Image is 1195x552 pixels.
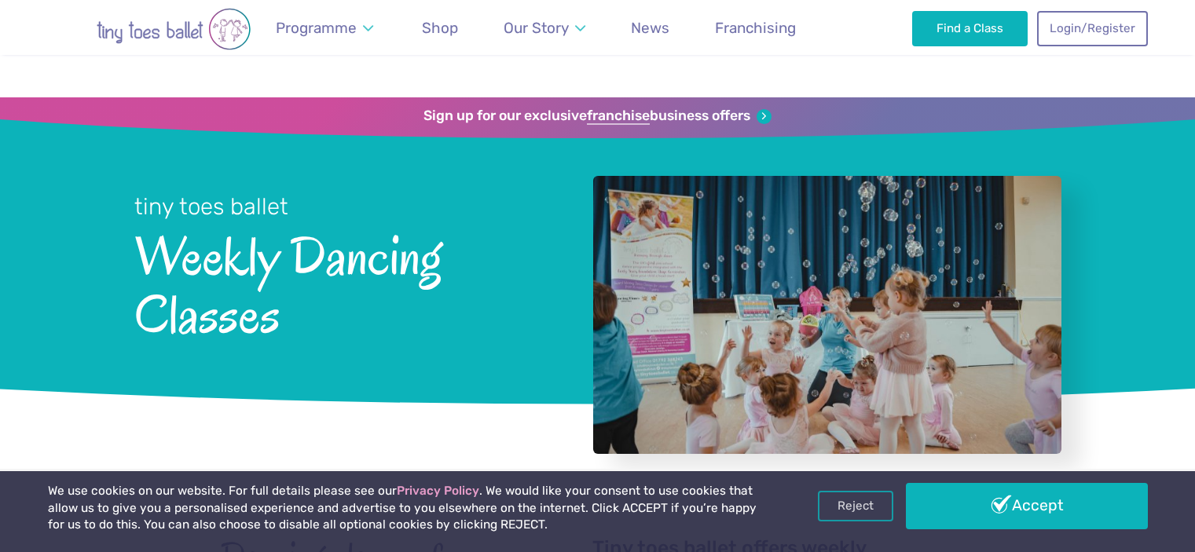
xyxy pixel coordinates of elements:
img: tiny toes ballet [48,8,299,50]
span: Weekly Dancing Classes [134,222,552,344]
a: Shop [415,9,466,46]
a: Sign up for our exclusivefranchisebusiness offers [423,108,772,125]
p: We use cookies on our website. For full details please see our . We would like your consent to us... [48,483,763,534]
a: Find a Class [912,11,1028,46]
strong: franchise [587,108,650,125]
a: Franchising [708,9,804,46]
a: Reject [818,491,893,521]
a: Our Story [496,9,592,46]
a: News [624,9,677,46]
span: Shop [422,19,458,37]
small: tiny toes ballet [134,193,288,220]
a: Programme [269,9,381,46]
a: Login/Register [1037,11,1147,46]
span: Franchising [715,19,796,37]
a: Privacy Policy [397,484,479,498]
a: Accept [906,483,1148,528]
span: Our Story [504,19,569,37]
span: News [631,19,669,37]
span: Programme [276,19,357,37]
